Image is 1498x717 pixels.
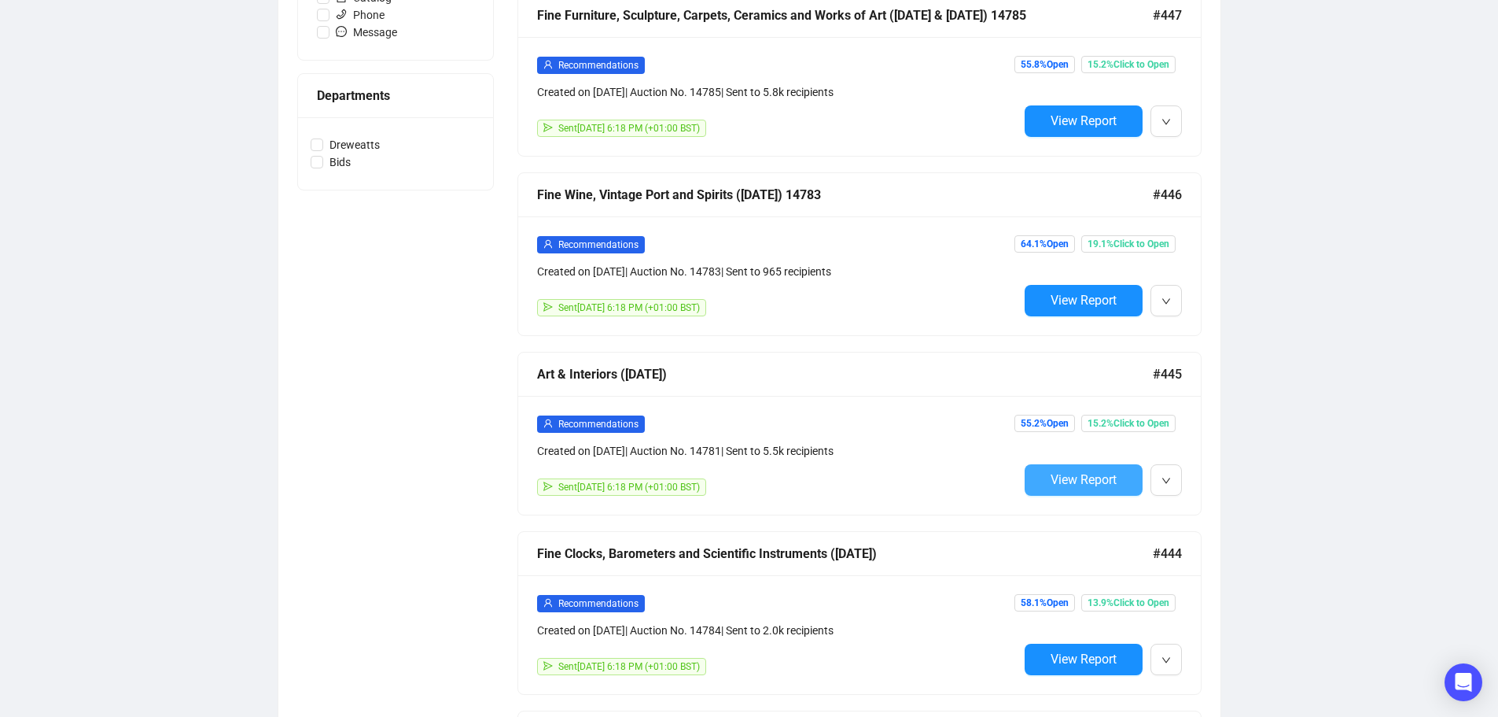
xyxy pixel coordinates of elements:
[558,482,700,493] span: Sent [DATE] 6:18 PM (+01:00 BST)
[1161,297,1171,306] span: down
[1153,185,1182,205] span: #446
[317,86,474,105] div: Departments
[1051,472,1117,487] span: View Report
[517,172,1202,336] a: Fine Wine, Vintage Port and Spirits ([DATE]) 14783#446userRecommendationsCreated on [DATE]| Aucti...
[543,302,553,312] span: send
[1153,544,1182,564] span: #444
[1051,293,1117,308] span: View Report
[329,24,403,41] span: Message
[558,661,700,672] span: Sent [DATE] 6:18 PM (+01:00 BST)
[537,185,1153,205] div: Fine Wine, Vintage Port and Spirits ([DATE]) 14783
[537,364,1153,384] div: Art & Interiors ([DATE])
[558,60,639,71] span: Recommendations
[537,622,1018,639] div: Created on [DATE] | Auction No. 14784 | Sent to 2.0k recipients
[1051,652,1117,667] span: View Report
[1161,476,1171,486] span: down
[1051,113,1117,128] span: View Report
[537,6,1153,25] div: Fine Furniture, Sculpture, Carpets, Ceramics and Works of Art ([DATE] & [DATE]) 14785
[329,6,391,24] span: Phone
[1014,235,1075,253] span: 64.1% Open
[558,419,639,430] span: Recommendations
[537,544,1153,564] div: Fine Clocks, Barometers and Scientific Instruments ([DATE])
[1025,285,1143,316] button: View Report
[517,352,1202,516] a: Art & Interiors ([DATE])#445userRecommendationsCreated on [DATE]| Auction No. 14781| Sent to 5.5k...
[1153,6,1182,25] span: #447
[336,26,347,37] span: message
[537,83,1018,101] div: Created on [DATE] | Auction No. 14785 | Sent to 5.8k recipients
[336,9,347,20] span: phone
[543,123,553,132] span: send
[537,442,1018,460] div: Created on [DATE] | Auction No. 14781 | Sent to 5.5k recipients
[558,302,700,313] span: Sent [DATE] 6:18 PM (+01:00 BST)
[558,239,639,250] span: Recommendations
[543,598,553,608] span: user
[1445,663,1482,701] div: Open Intercom Messenger
[543,661,553,671] span: send
[517,531,1202,695] a: Fine Clocks, Barometers and Scientific Instruments ([DATE])#444userRecommendationsCreated on [DAT...
[1081,594,1176,612] span: 13.9% Click to Open
[323,136,386,153] span: Dreweatts
[1014,56,1075,73] span: 55.8% Open
[1014,415,1075,432] span: 55.2% Open
[537,263,1018,280] div: Created on [DATE] | Auction No. 14783 | Sent to 965 recipients
[543,60,553,69] span: user
[543,239,553,249] span: user
[1161,117,1171,127] span: down
[1161,656,1171,665] span: down
[558,598,639,609] span: Recommendations
[1025,105,1143,137] button: View Report
[1025,644,1143,675] button: View Report
[1081,415,1176,432] span: 15.2% Click to Open
[543,419,553,428] span: user
[1025,464,1143,496] button: View Report
[323,153,357,171] span: Bids
[1153,364,1182,384] span: #445
[543,482,553,491] span: send
[1081,56,1176,73] span: 15.2% Click to Open
[558,123,700,134] span: Sent [DATE] 6:18 PM (+01:00 BST)
[1081,235,1176,253] span: 19.1% Click to Open
[1014,594,1075,612] span: 58.1% Open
